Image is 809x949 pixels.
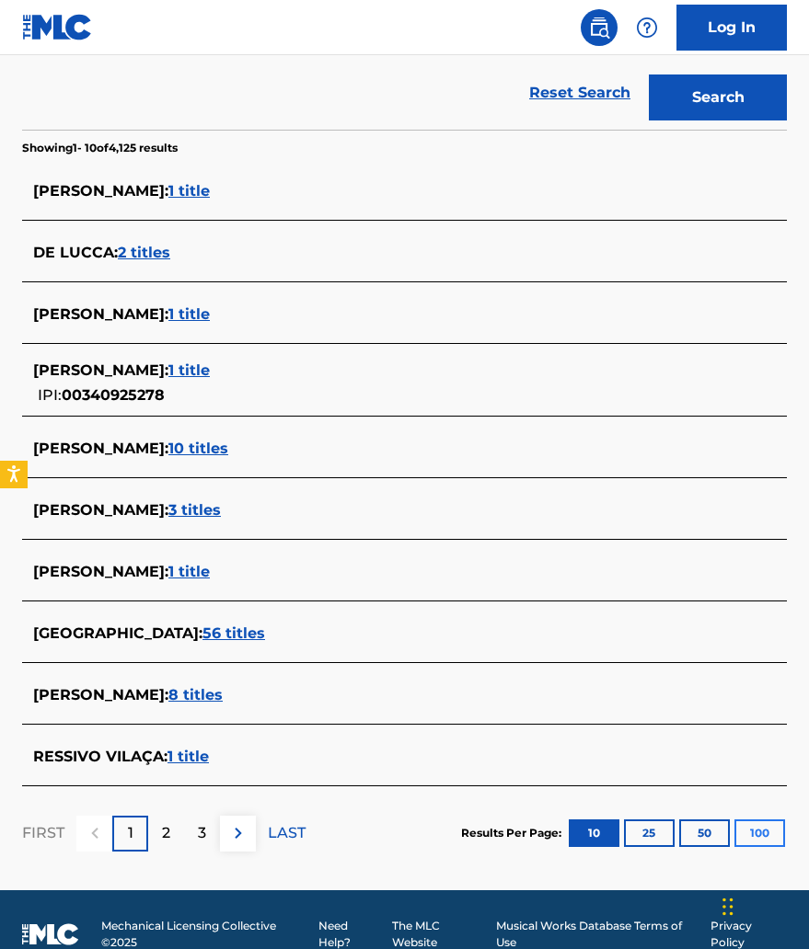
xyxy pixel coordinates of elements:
[33,563,168,580] span: [PERSON_NAME] :
[569,819,619,847] button: 10
[624,819,675,847] button: 25
[162,822,170,844] p: 2
[168,440,228,457] span: 10 titles
[461,825,566,841] p: Results Per Page:
[198,822,206,844] p: 3
[520,73,640,113] a: Reset Search
[679,819,730,847] button: 50
[722,879,734,934] div: Drag
[33,686,168,703] span: [PERSON_NAME] :
[33,748,168,765] span: RESSIVO VILAÇA :
[268,822,306,844] p: LAST
[168,182,210,200] span: 1 title
[629,9,665,46] div: Help
[22,822,64,844] p: FIRST
[202,624,265,642] span: 56 titles
[649,74,787,120] button: Search
[22,14,93,40] img: MLC Logo
[588,17,610,39] img: search
[33,361,168,379] span: [PERSON_NAME] :
[168,563,210,580] span: 1 title
[22,923,79,945] img: logo
[168,361,210,379] span: 1 title
[734,819,785,847] button: 100
[168,501,221,519] span: 3 titles
[676,5,787,51] a: Log In
[168,686,223,703] span: 8 titles
[33,440,168,457] span: [PERSON_NAME] :
[581,9,618,46] a: Public Search
[168,305,210,323] span: 1 title
[227,822,249,844] img: right
[62,386,165,404] span: 00340925278
[118,244,170,261] span: 2 titles
[33,182,168,200] span: [PERSON_NAME] :
[168,748,209,765] span: 1 title
[38,386,62,404] span: IPI:
[33,501,168,519] span: [PERSON_NAME] :
[33,244,118,261] span: DE LUCCA :
[128,822,133,844] p: 1
[22,140,178,156] p: Showing 1 - 10 of 4,125 results
[33,305,168,323] span: [PERSON_NAME] :
[33,624,202,642] span: [GEOGRAPHIC_DATA] :
[717,861,809,949] iframe: Chat Widget
[636,17,658,39] img: help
